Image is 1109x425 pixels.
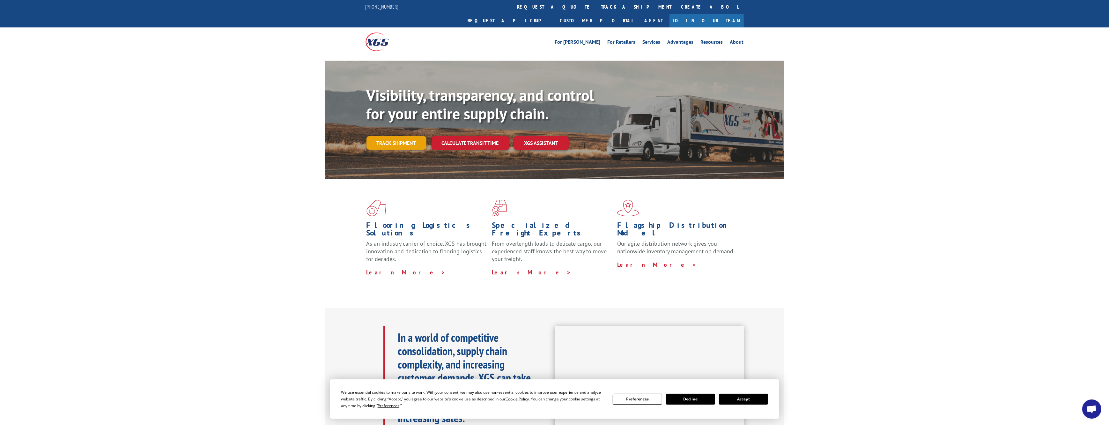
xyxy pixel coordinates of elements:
[366,221,487,240] h1: Flooring Logistics Solutions
[617,261,697,268] a: Learn More >
[555,14,638,27] a: Customer Portal
[492,200,507,216] img: xgs-icon-focused-on-flooring-red
[463,14,555,27] a: Request a pickup
[366,4,399,10] a: [PHONE_NUMBER]
[701,40,723,47] a: Resources
[719,394,768,405] button: Accept
[1082,399,1101,419] div: Open chat
[492,269,571,276] a: Learn More >
[617,200,639,216] img: xgs-icon-flagship-distribution-model-red
[492,240,612,268] p: From overlength loads to delicate cargo, our experienced staff knows the best way to move your fr...
[666,394,715,405] button: Decline
[617,240,735,255] span: Our agile distribution network gives you nationwide inventory management on demand.
[366,136,426,150] a: Track shipment
[341,389,605,409] div: We use essential cookies to make our site work. With your consent, we may also use non-essential ...
[330,379,779,419] div: Cookie Consent Prompt
[506,396,529,402] span: Cookie Policy
[643,40,661,47] a: Services
[617,221,738,240] h1: Flagship Distribution Model
[668,40,694,47] a: Advantages
[432,136,509,150] a: Calculate transit time
[492,221,612,240] h1: Specialized Freight Experts
[669,14,744,27] a: Join Our Team
[366,240,487,263] span: As an industry carrier of choice, XGS has brought innovation and dedication to flooring logistics...
[555,40,601,47] a: For [PERSON_NAME]
[613,394,662,405] button: Preferences
[638,14,669,27] a: Agent
[366,85,594,123] b: Visibility, transparency, and control for your entire supply chain.
[514,136,569,150] a: XGS ASSISTANT
[608,40,636,47] a: For Retailers
[366,200,386,216] img: xgs-icon-total-supply-chain-intelligence-red
[378,403,399,408] span: Preferences
[730,40,744,47] a: About
[366,269,446,276] a: Learn More >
